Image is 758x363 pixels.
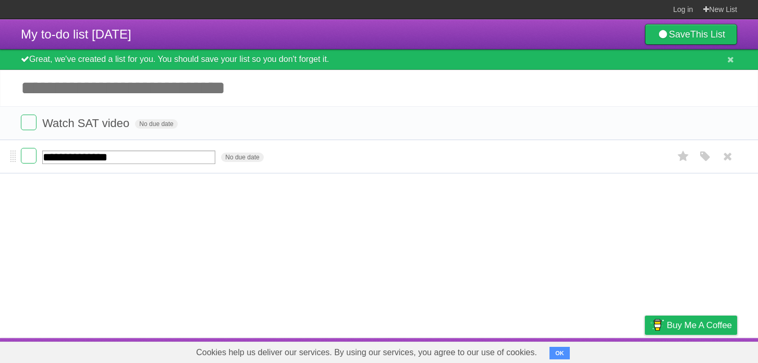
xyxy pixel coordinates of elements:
a: Privacy [631,341,658,360]
label: Star task [674,148,693,165]
a: Suggest a feature [671,341,737,360]
a: Developers [541,341,583,360]
span: Buy me a coffee [667,316,732,334]
label: Done [21,115,36,130]
span: My to-do list [DATE] [21,27,131,41]
label: Done [21,148,36,164]
img: Buy me a coffee [650,316,664,334]
a: SaveThis List [645,24,737,45]
a: About [506,341,528,360]
span: No due date [135,119,177,129]
a: Terms [596,341,619,360]
span: No due date [221,153,263,162]
span: Watch SAT video [42,117,132,130]
span: Cookies help us deliver our services. By using our services, you agree to our use of cookies. [186,342,547,363]
button: OK [549,347,570,359]
b: This List [690,29,725,40]
a: Buy me a coffee [645,316,737,335]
